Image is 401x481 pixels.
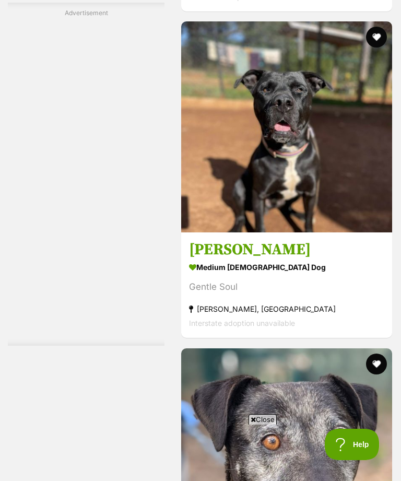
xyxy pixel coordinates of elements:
iframe: Help Scout Beacon - Open [325,429,380,460]
span: Close [249,414,277,425]
div: Gentle Soul [189,280,384,295]
button: favourite [366,27,387,48]
iframe: Advertisement [44,22,128,335]
div: Advertisement [8,3,164,346]
iframe: Advertisement [10,429,391,476]
span: Interstate adoption unavailable [189,319,295,328]
img: Jake - American Staffordshire Terrier Dog [181,21,392,232]
strong: medium [DEMOGRAPHIC_DATA] Dog [189,260,384,275]
a: [PERSON_NAME] medium [DEMOGRAPHIC_DATA] Dog Gentle Soul [PERSON_NAME], [GEOGRAPHIC_DATA] Intersta... [181,232,392,338]
button: favourite [366,354,387,374]
strong: [PERSON_NAME], [GEOGRAPHIC_DATA] [189,302,384,316]
h3: [PERSON_NAME] [189,240,384,260]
